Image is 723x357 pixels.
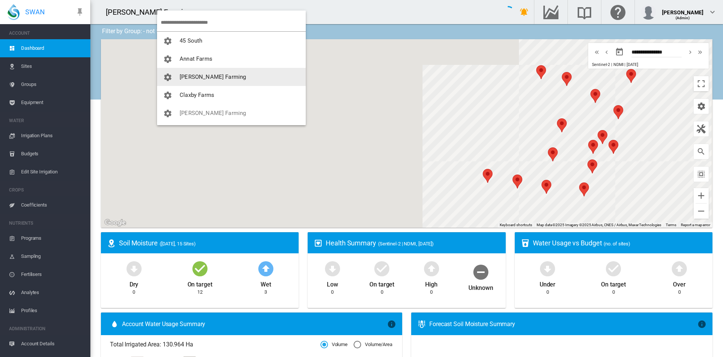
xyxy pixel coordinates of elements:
md-icon: icon-cog [163,91,172,100]
button: You have 'Admin' permissions to Brooker Farming [157,68,306,86]
span: Annat Farms [180,55,212,62]
button: You have 'Admin' permissions to Colee Farming [157,104,306,122]
md-icon: icon-cog [163,55,172,64]
button: You have 'Admin' permissions to Ella-Lee Farming [157,122,306,140]
md-icon: icon-cog [163,73,172,82]
span: 45 South [180,37,202,44]
button: You have 'Admin' permissions to 45 South [157,32,306,50]
md-icon: icon-cog [163,109,172,118]
md-icon: icon-cog [163,37,172,46]
span: [PERSON_NAME] Farming [180,74,246,80]
span: [PERSON_NAME] Farming [180,110,246,116]
button: You have 'Admin' permissions to Annat Farms [157,50,306,68]
span: Claxby Farms [180,92,214,98]
button: You have 'Admin' permissions to Claxby Farms [157,86,306,104]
